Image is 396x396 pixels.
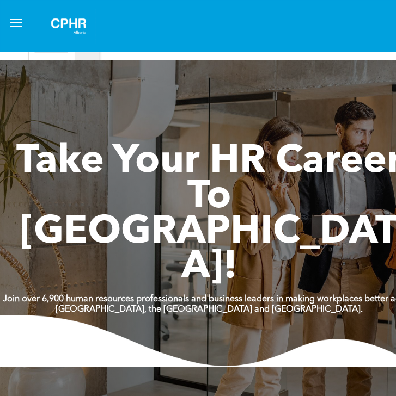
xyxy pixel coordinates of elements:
img: A white background with a few lines on it [41,9,96,44]
strong: [GEOGRAPHIC_DATA], the [GEOGRAPHIC_DATA] and [GEOGRAPHIC_DATA]. [56,305,363,314]
button: menu [5,12,27,34]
